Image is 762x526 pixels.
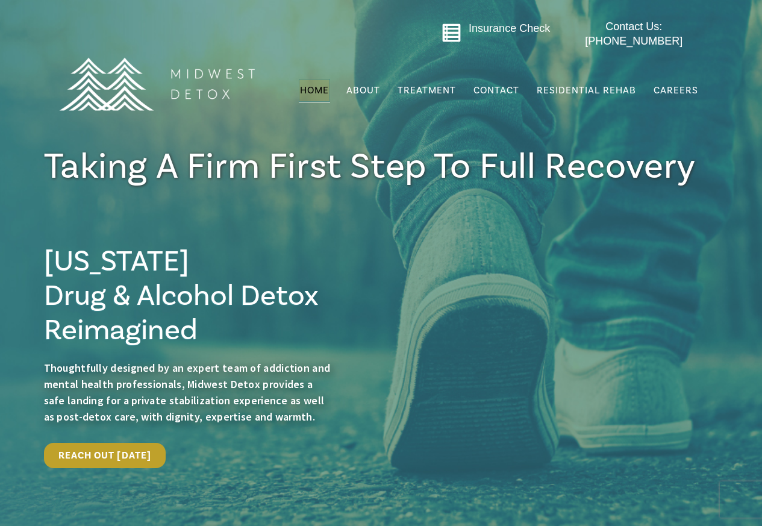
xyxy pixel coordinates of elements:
[473,86,519,95] span: Contact
[51,31,262,137] img: MD Logo Horitzontal white-01 (1) (1)
[398,86,456,95] span: Treatment
[44,443,166,468] a: Reach Out [DATE]
[300,84,329,96] span: Home
[469,22,550,34] a: Insurance Check
[345,79,381,102] a: About
[44,361,331,424] span: Thoughtfully designed by an expert team of addiction and mental health professionals, Midwest Det...
[299,79,330,102] a: Home
[561,20,707,48] a: Contact Us: [PHONE_NUMBER]
[585,20,682,46] span: Contact Us: [PHONE_NUMBER]
[536,79,637,102] a: Residential Rehab
[652,79,699,102] a: Careers
[44,143,696,190] span: Taking a firm First Step To full Recovery
[442,23,461,47] a: Go to midwestdetox.com/message-form-page/
[58,449,152,462] span: Reach Out [DATE]
[472,79,520,102] a: Contact
[654,84,698,96] span: Careers
[346,86,380,95] span: About
[537,84,636,96] span: Residential Rehab
[44,243,319,349] span: [US_STATE] Drug & Alcohol Detox Reimagined
[396,79,457,102] a: Treatment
